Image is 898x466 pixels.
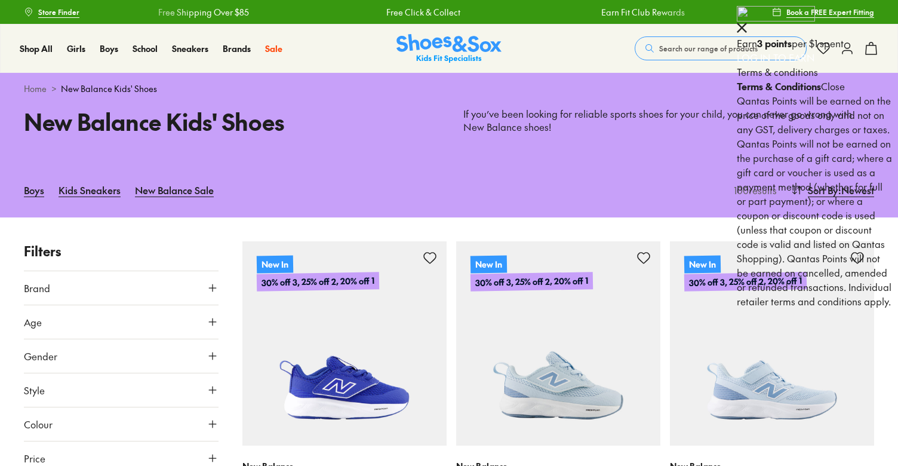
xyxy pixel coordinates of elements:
a: Free Shipping Over $85 [158,6,248,19]
span: Girls [67,42,85,54]
p: 30% off 3, 25% off 2, 20% off 1 [257,272,379,292]
span: Gender [24,349,57,363]
span: Sale [265,42,282,54]
a: Boys [24,177,44,203]
a: Shop All [20,42,53,55]
span: Price [24,451,45,465]
a: Kids Sneakers [59,177,121,203]
a: Earn Fit Club Rewards [601,6,684,19]
p: 30% off 3, 25% off 2, 20% off 1 [470,272,593,292]
a: Boys [100,42,118,55]
button: LOG IN TO EARN [737,50,815,65]
span: Brands [223,42,251,54]
span: Sneakers [172,42,208,54]
p: 30% off 3, 25% off 2, 20% off 1 [684,272,807,292]
span: School [133,42,158,54]
a: Store Finder [24,1,79,23]
span: Brand [24,281,50,295]
a: New In30% off 3, 25% off 2, 20% off 1 [242,241,447,446]
a: School [133,42,158,55]
a: Shoes & Sox [396,34,502,63]
span: Search our range of products [659,43,758,54]
strong: 3 points [757,36,792,50]
a: New In30% off 3, 25% off 2, 20% off 1 [670,241,874,446]
p: New In [470,255,507,273]
span: Store Finder [38,7,79,17]
a: Terms & conditions [737,65,818,78]
a: New Balance Sale [135,177,214,203]
span: Colour [24,417,53,431]
a: Close [821,79,845,93]
button: Age [24,305,219,339]
div: > [24,82,874,95]
a: New In30% off 3, 25% off 2, 20% off 1 [456,241,660,446]
p: New In [257,255,293,273]
p: 100 results [729,183,777,197]
span: Shop All [20,42,53,54]
h1: New Balance Kids' Shoes [24,105,435,139]
button: Gender [24,339,219,373]
p: New In [684,255,721,273]
button: Colour [24,407,219,441]
button: Style [24,373,219,407]
span: Style [24,383,45,397]
button: Search our range of products [635,36,807,60]
span: Age [24,315,42,329]
span: New Balance Kids' Shoes [61,82,157,95]
a: Sale [265,42,282,55]
p: If you’ve been looking for reliable sports shoes for your child, you can never go wrong with New ... [463,108,874,134]
p: Filters [24,241,219,261]
img: SNS_Logo_Responsive.svg [396,34,502,63]
a: Brands [223,42,251,55]
a: Free Click & Collect [386,6,460,19]
a: Book a FREE Expert Fitting [772,1,874,23]
span: Boys [100,42,118,54]
p: Qantas Points will be earned on the price of the goods only and not on any GST, delivery charges ... [737,93,892,308]
p: Earn per $1 spent [737,36,892,50]
button: Brand [24,271,219,305]
a: Girls [67,42,85,55]
a: Home [24,82,47,95]
strong: Terms & Conditions [737,79,821,93]
a: Sneakers [172,42,208,55]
